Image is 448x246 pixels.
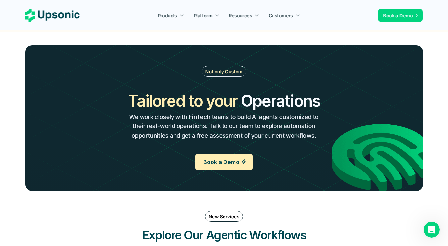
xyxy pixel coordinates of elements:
[125,227,324,243] h3: Explore Our Agentic Workflows
[424,222,440,238] iframe: Intercom live chat
[128,112,320,141] p: We work closely with FinTech teams to build AI agents customized to their real-world operations. ...
[383,12,413,19] p: Book a Demo
[378,9,423,22] a: Book a Demo
[194,12,212,19] p: Platform
[209,213,239,220] p: New Services
[203,157,239,167] p: Book a Demo
[229,12,252,19] p: Resources
[158,12,177,19] p: Products
[128,90,238,112] h2: Tailored to your
[154,9,188,21] a: Products
[241,90,320,112] h2: Operations
[195,154,253,170] a: Book a Demo
[205,68,242,75] p: Not only Custom
[269,12,293,19] p: Customers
